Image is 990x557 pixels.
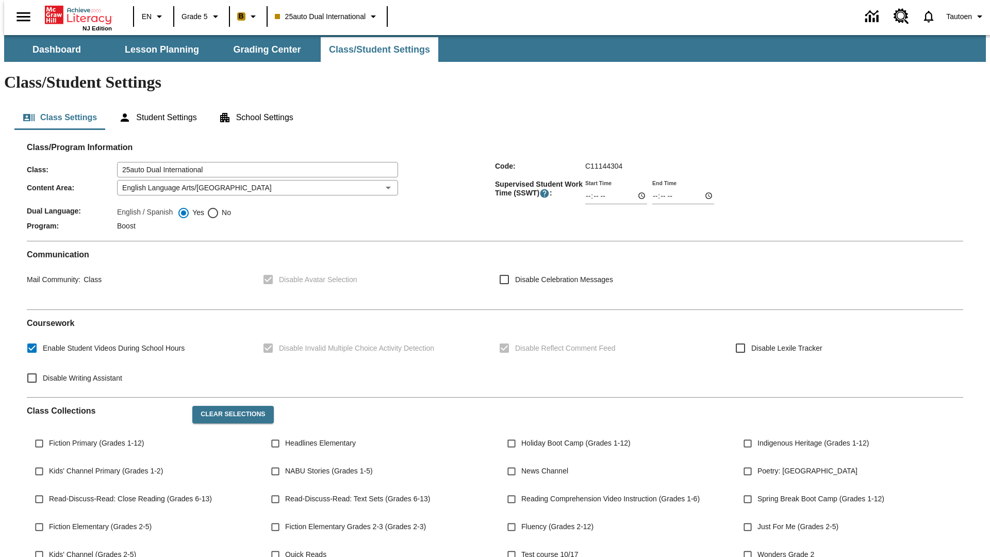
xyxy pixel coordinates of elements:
button: Dashboard [5,37,108,62]
span: Reading Comprehension Video Instruction (Grades 1-6) [521,494,700,504]
span: Disable Writing Assistant [43,373,122,384]
span: Disable Invalid Multiple Choice Activity Detection [279,343,434,354]
span: Class/Student Settings [329,44,430,56]
span: Class : [27,166,117,174]
span: Fiction Elementary Grades 2-3 (Grades 2-3) [285,521,426,532]
span: Disable Lexile Tracker [751,343,822,354]
span: Fiction Elementary (Grades 2-5) [49,521,152,532]
span: NJ Edition [82,25,112,31]
div: Home [45,4,112,31]
button: Grade: Grade 5, Select a grade [177,7,226,26]
div: SubNavbar [4,35,986,62]
span: Boost [117,222,136,230]
span: Mail Community : [27,275,80,284]
div: Coursework [27,318,963,389]
span: Grade 5 [181,11,208,22]
span: NABU Stories (Grades 1-5) [285,466,373,477]
span: Disable Reflect Comment Feed [515,343,616,354]
span: EN [142,11,152,22]
h1: Class/Student Settings [4,73,986,92]
button: Boost Class color is peach. Change class color [233,7,263,26]
span: Kids' Channel Primary (Grades 1-2) [49,466,163,477]
span: Poetry: [GEOGRAPHIC_DATA] [757,466,857,477]
button: Open side menu [8,2,39,32]
span: Indigenous Heritage (Grades 1-12) [757,438,869,449]
button: Clear Selections [192,406,273,423]
span: Holiday Boot Camp (Grades 1-12) [521,438,631,449]
label: End Time [652,179,676,187]
span: Lesson Planning [125,44,199,56]
div: SubNavbar [4,37,439,62]
span: Tautoen [946,11,972,22]
span: Grading Center [233,44,301,56]
button: School Settings [210,105,302,130]
span: 25auto Dual International [275,11,366,22]
span: Yes [190,207,204,218]
span: Disable Celebration Messages [515,274,613,285]
h2: Class Collections [27,406,184,416]
span: Fiction Primary (Grades 1-12) [49,438,144,449]
button: Grading Center [216,37,319,62]
span: Code : [495,162,585,170]
span: Content Area : [27,184,117,192]
a: Data Center [859,3,887,31]
span: Supervised Student Work Time (SSWT) : [495,180,585,199]
span: Disable Avatar Selection [279,274,357,285]
span: Dashboard [32,44,81,56]
label: English / Spanish [117,207,173,219]
div: Communication [27,250,963,301]
span: Dual Language : [27,207,117,215]
span: Read-Discuss-Read: Close Reading (Grades 6-13) [49,494,212,504]
button: Lesson Planning [110,37,213,62]
div: Class/Program Information [27,153,963,233]
button: Class Settings [14,105,105,130]
button: Student Settings [110,105,205,130]
span: Class [80,275,102,284]
label: Start Time [585,179,612,187]
span: B [239,10,244,23]
span: C11144304 [585,162,622,170]
a: Home [45,5,112,25]
span: Just For Me (Grades 2-5) [757,521,838,532]
span: Read-Discuss-Read: Text Sets (Grades 6-13) [285,494,430,504]
button: Class: 25auto Dual International, Select your class [271,7,384,26]
span: News Channel [521,466,568,477]
div: Class/Student Settings [14,105,976,130]
span: Headlines Elementary [285,438,356,449]
a: Notifications [915,3,942,30]
span: No [219,207,231,218]
input: Class [117,162,398,177]
button: Supervised Student Work Time is the timeframe when students can take LevelSet and when lessons ar... [539,188,550,199]
a: Resource Center, Will open in new tab [887,3,915,30]
div: English Language Arts/[GEOGRAPHIC_DATA] [117,180,398,195]
button: Class/Student Settings [321,37,438,62]
button: Profile/Settings [942,7,990,26]
span: Program : [27,222,117,230]
span: Enable Student Videos During School Hours [43,343,185,354]
span: Fluency (Grades 2-12) [521,521,593,532]
button: Language: EN, Select a language [137,7,170,26]
h2: Communication [27,250,963,259]
span: Spring Break Boot Camp (Grades 1-12) [757,494,884,504]
h2: Class/Program Information [27,142,963,152]
h2: Course work [27,318,963,328]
